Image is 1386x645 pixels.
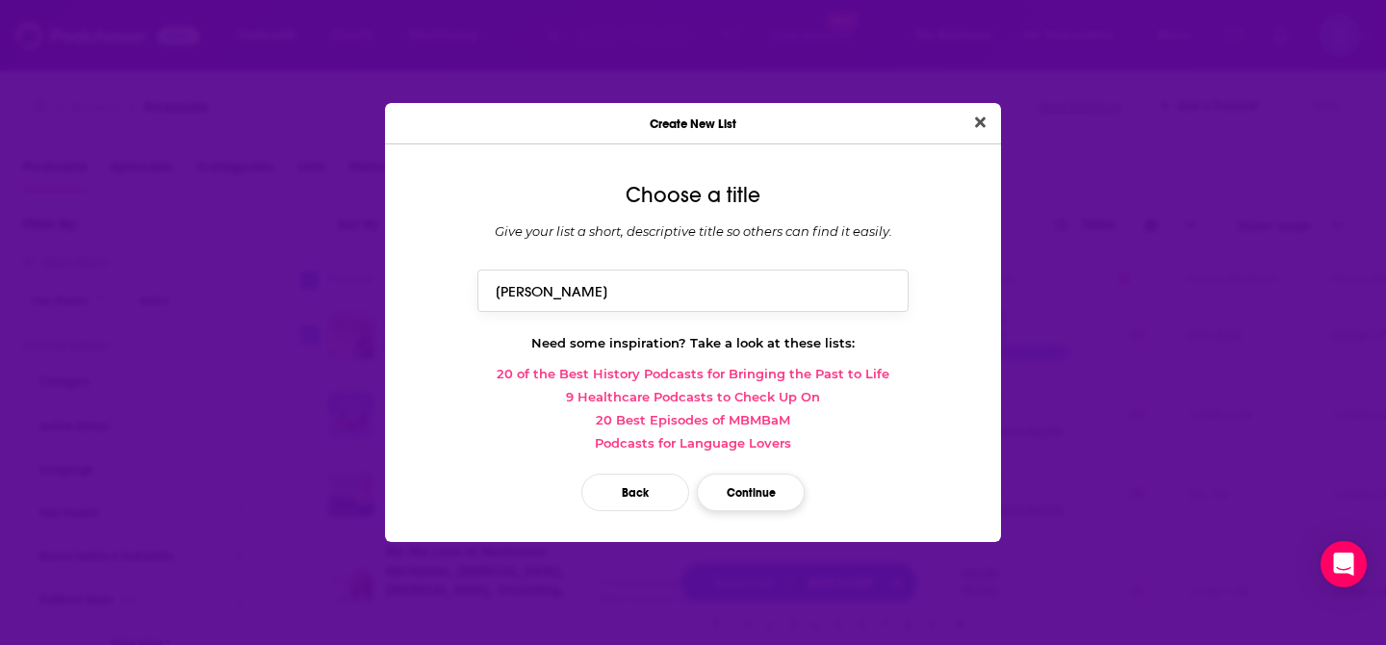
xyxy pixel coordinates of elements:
div: Open Intercom Messenger [1321,541,1367,587]
div: Give your list a short, descriptive title so others can find it easily. [400,223,986,239]
a: 20 of the Best History Podcasts for Bringing the Past to Life [400,366,986,381]
button: Back [581,474,689,511]
input: Top True Crime podcasts of 2020... [477,270,909,311]
a: 9 Healthcare Podcasts to Check Up On [400,389,986,404]
a: Podcasts for Language Lovers [400,435,986,451]
a: 20 Best Episodes of MBMBaM [400,412,986,427]
div: Choose a title [400,183,986,208]
button: Close [967,111,993,135]
div: Need some inspiration? Take a look at these lists: [400,335,986,350]
button: Continue [697,474,805,511]
div: Create New List [385,103,1001,144]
